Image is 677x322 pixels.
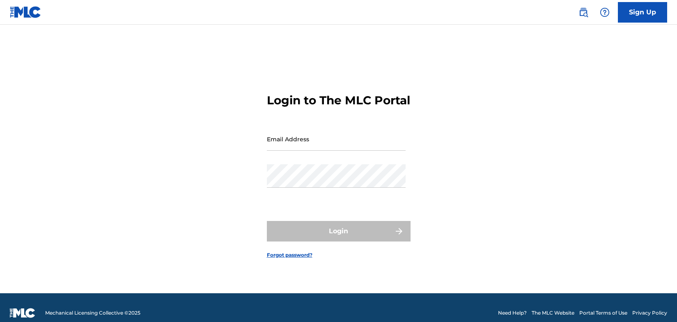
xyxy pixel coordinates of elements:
a: Need Help? [498,309,527,317]
img: logo [10,308,35,318]
div: Help [597,4,613,21]
a: Public Search [575,4,592,21]
a: Portal Terms of Use [579,309,627,317]
a: The MLC Website [532,309,574,317]
span: Mechanical Licensing Collective © 2025 [45,309,140,317]
a: Sign Up [618,2,667,23]
h3: Login to The MLC Portal [267,93,410,108]
img: help [600,7,610,17]
img: search [578,7,588,17]
a: Privacy Policy [632,309,667,317]
a: Forgot password? [267,251,312,259]
img: MLC Logo [10,6,41,18]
